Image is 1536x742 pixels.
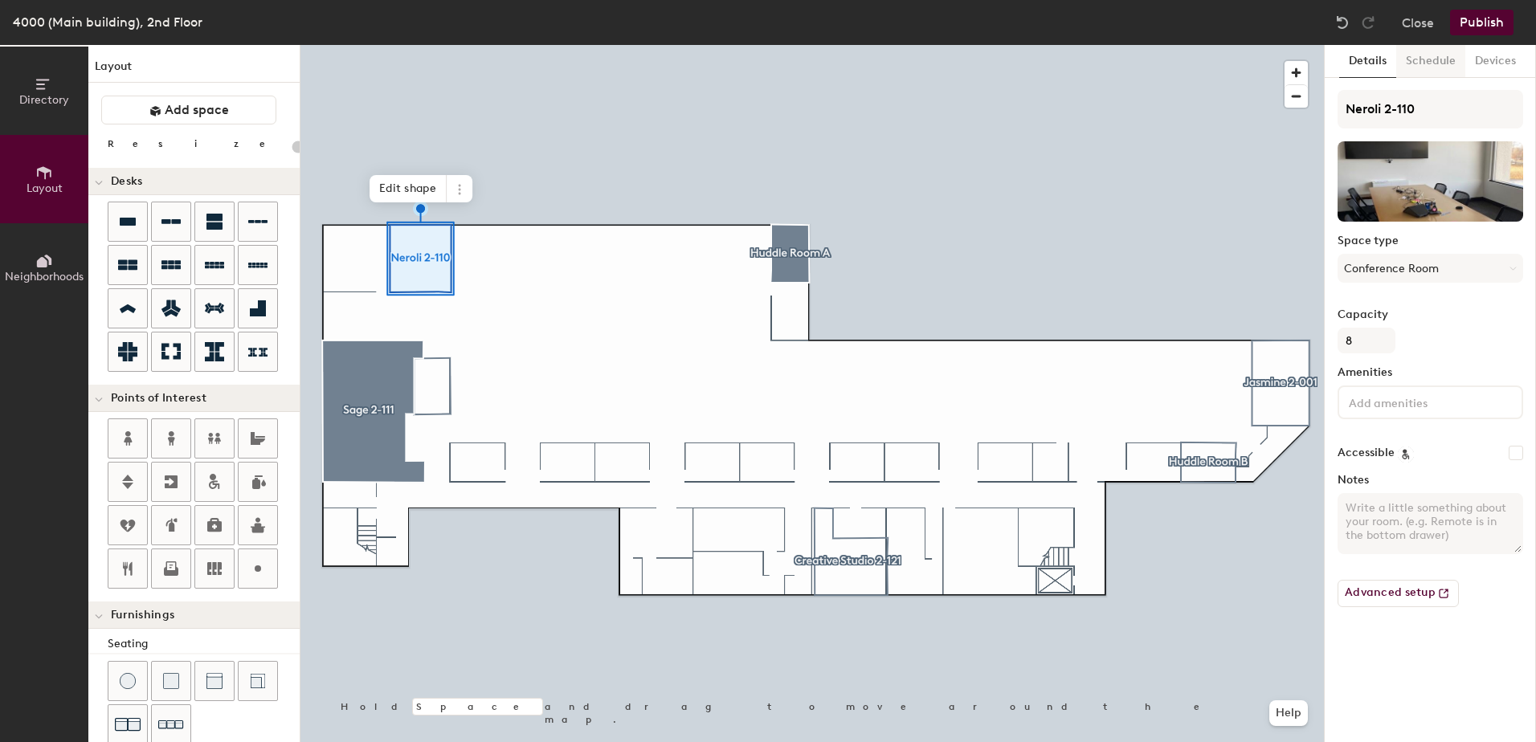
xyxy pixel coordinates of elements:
div: Seating [108,635,300,653]
button: Advanced setup [1338,580,1459,607]
span: Furnishings [111,609,174,622]
img: Redo [1360,14,1376,31]
img: Undo [1334,14,1350,31]
label: Amenities [1338,366,1523,379]
img: Couch (x2) [115,711,141,737]
span: Desks [111,175,142,188]
label: Notes [1338,474,1523,487]
span: Points of Interest [111,392,206,405]
button: Publish [1450,10,1514,35]
img: Couch (corner) [250,673,266,689]
img: Couch (x3) [158,712,184,737]
button: Cushion [151,661,191,701]
button: Add space [101,96,276,124]
label: Accessible [1338,446,1395,459]
button: Devices [1465,45,1526,78]
button: Close [1402,10,1434,35]
span: Directory [19,93,69,107]
button: Schedule [1396,45,1465,78]
span: Add space [165,102,229,118]
button: Stool [108,661,148,701]
img: The space named Neroli 2-110 [1338,141,1523,222]
div: 4000 (Main building), 2nd Floor [13,12,202,32]
label: Capacity [1338,308,1523,321]
button: Couch (corner) [238,661,278,701]
input: Add amenities [1346,392,1490,411]
div: Resize [108,137,285,150]
button: Help [1269,700,1308,726]
span: Neighborhoods [5,270,84,283]
button: Couch (middle) [194,661,235,701]
img: Stool [120,673,136,689]
img: Cushion [163,673,179,689]
span: Edit shape [370,175,447,202]
button: Details [1339,45,1396,78]
span: Layout [27,181,63,195]
label: Space type [1338,234,1523,247]
img: Couch (middle) [206,673,223,689]
h1: Layout [88,58,300,83]
button: Conference Room [1338,254,1523,283]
